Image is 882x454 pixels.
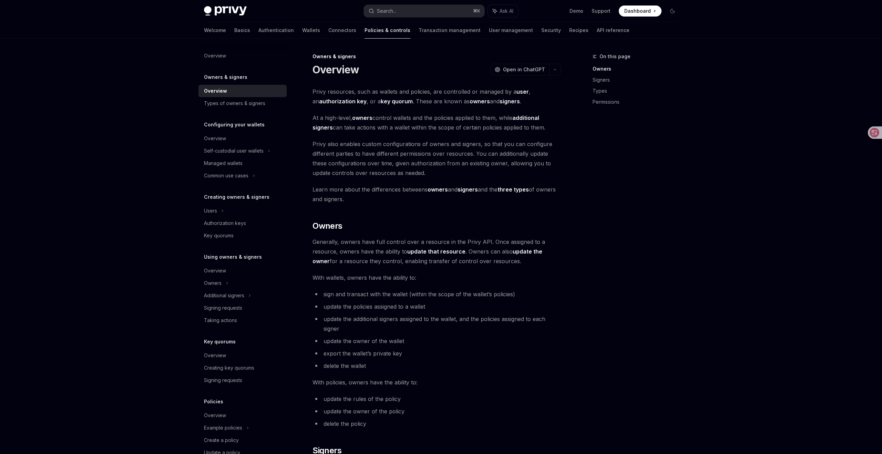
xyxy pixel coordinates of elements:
[312,273,561,282] span: With wallets, owners have the ability to:
[352,114,372,121] strong: owners
[204,121,265,129] h5: Configuring your wallets
[592,8,611,14] a: Support
[490,64,549,75] button: Open in ChatGPT
[488,5,518,17] button: Ask AI
[428,186,448,193] a: owners
[204,87,227,95] div: Overview
[204,436,239,444] div: Create a policy
[541,22,561,39] a: Security
[204,351,226,360] div: Overview
[204,364,254,372] div: Creating key quorums
[365,22,410,39] a: Policies & controls
[204,134,226,143] div: Overview
[234,22,250,39] a: Basics
[204,338,236,346] h5: Key quorums
[204,193,269,201] h5: Creating owners & signers
[204,6,247,16] img: dark logo
[570,8,583,14] a: Demo
[489,22,533,39] a: User management
[204,267,226,275] div: Overview
[198,374,287,386] a: Signing requests
[312,419,561,429] li: delete the policy
[204,376,242,384] div: Signing requests
[198,314,287,327] a: Taking actions
[624,8,651,14] span: Dashboard
[599,52,630,61] span: On this page
[198,434,287,446] a: Create a policy
[204,99,265,107] div: Types of owners & signers
[204,398,223,406] h5: Policies
[204,304,242,312] div: Signing requests
[204,424,242,432] div: Example policies
[204,73,247,81] h5: Owners & signers
[198,97,287,110] a: Types of owners & signers
[597,22,629,39] a: API reference
[258,22,294,39] a: Authentication
[667,6,678,17] button: Toggle dark mode
[204,316,237,324] div: Taking actions
[419,22,481,39] a: Transaction management
[312,63,359,76] h1: Overview
[198,362,287,374] a: Creating key quorums
[498,186,529,193] a: three types
[312,87,561,106] span: Privy resources, such as wallets and policies, are controlled or managed by a , an , or a . These...
[503,66,545,73] span: Open in ChatGPT
[381,98,413,105] a: key quorum
[204,279,222,287] div: Owners
[198,157,287,169] a: Managed wallets
[377,7,396,15] div: Search...
[364,5,484,17] button: Search...⌘K
[204,147,264,155] div: Self-custodial user wallets
[500,8,513,14] span: Ask AI
[312,394,561,404] li: update the rules of the policy
[324,362,366,369] span: delete the wallet
[312,220,342,231] span: Owners
[204,172,248,180] div: Common use cases
[324,338,404,344] span: update the owner of the wallet
[319,98,367,105] a: authorization key
[324,291,515,298] span: sign and transact with the wallet (within the scope of the wallet’s policies)
[198,229,287,242] a: Key quorums
[324,303,425,310] span: update the policies assigned to a wallet
[198,132,287,145] a: Overview
[619,6,661,17] a: Dashboard
[312,237,561,266] span: Generally, owners have full control over a resource in the Privy API. Once assigned to a resource...
[312,185,561,204] span: Learn more about the differences betweens and and the of owners and signers.
[204,219,246,227] div: Authorization keys
[204,22,226,39] a: Welcome
[593,74,684,85] a: Signers
[458,186,478,193] a: signers
[312,113,561,132] span: At a high-level, control wallets and the policies applied to them, while can take actions with a ...
[204,52,226,60] div: Overview
[198,409,287,422] a: Overview
[302,22,320,39] a: Wallets
[312,139,561,178] span: Privy also enables custom configurations of owners and signers, so that you can configure differe...
[569,22,588,39] a: Recipes
[204,159,243,167] div: Managed wallets
[198,50,287,62] a: Overview
[516,88,529,95] a: user
[198,302,287,314] a: Signing requests
[312,406,561,416] li: update the owner of the policy
[593,96,684,107] a: Permissions
[312,53,561,60] div: Owners & signers
[328,22,356,39] a: Connectors
[593,63,684,74] a: Owners
[204,231,234,240] div: Key quorums
[593,85,684,96] a: Types
[324,316,545,332] span: update the additional signers assigned to the wallet, and the policies assigned to each signer
[198,217,287,229] a: Authorization keys
[204,207,217,215] div: Users
[473,8,480,14] span: ⌘ K
[204,253,262,261] h5: Using owners & signers
[204,411,226,420] div: Overview
[198,265,287,277] a: Overview
[204,291,244,300] div: Additional signers
[500,98,520,105] strong: signers
[324,350,402,357] span: export the wallet’s private key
